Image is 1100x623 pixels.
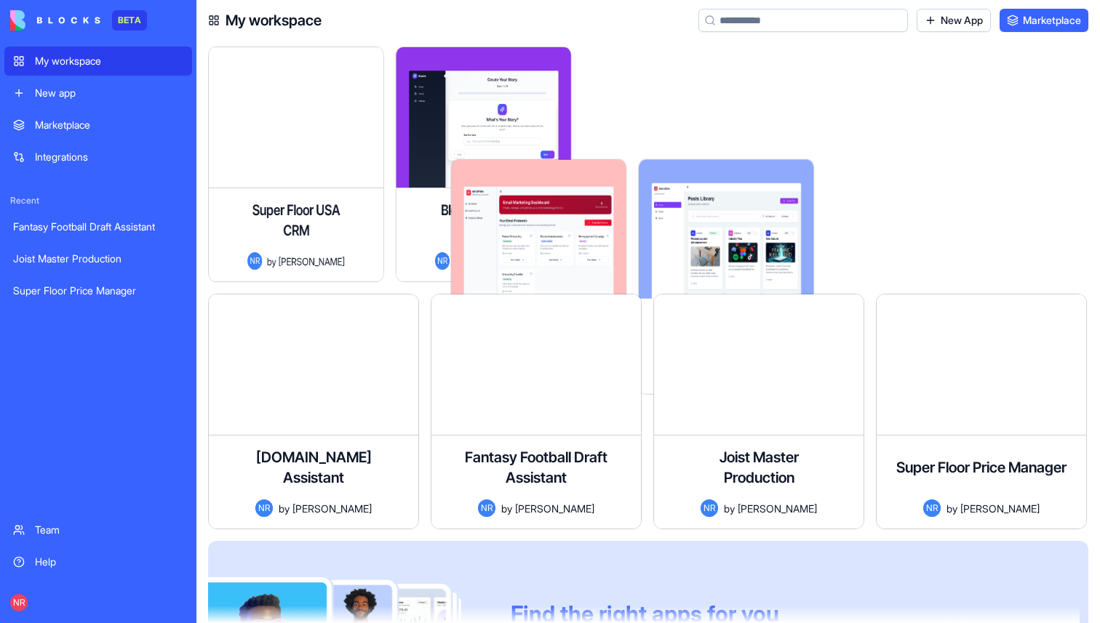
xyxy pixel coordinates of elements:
[35,86,183,100] div: New app
[1000,9,1088,32] a: Marketplace
[13,220,183,234] div: Fantasy Football Draft Assistant
[4,515,192,544] a: Team
[35,54,183,68] div: My workspace
[4,244,192,273] a: Joist Master Production
[4,195,192,206] span: Recent
[876,47,1087,282] a: Social Media Content GeneratorNRby[PERSON_NAME]
[4,79,192,108] a: New app
[247,252,262,270] span: NR
[653,47,864,282] a: Email Marketing GeneratorNRby[PERSON_NAME]
[738,501,817,516] span: [PERSON_NAME]
[435,252,450,270] span: NR
[226,10,322,31] h4: My workspace
[478,499,495,517] span: NR
[443,447,629,488] h4: Fantasy Football Draft Assistant
[279,501,290,516] span: by
[10,10,100,31] img: logo
[13,284,183,298] div: Super Floor Price Manager
[208,47,419,282] a: Super Floor USA CRMNRby[PERSON_NAME]
[35,555,183,569] div: Help
[4,212,192,241] a: Fantasy Football Draft Assistant
[267,254,276,269] span: by
[435,200,532,241] h4: Blog Generation Pro
[896,457,1067,478] h4: Super Floor Price Manager
[960,501,1040,516] span: [PERSON_NAME]
[431,294,642,529] a: Fantasy Football Draft AssistantNRby[PERSON_NAME]
[279,254,345,269] span: [PERSON_NAME]
[876,294,1087,529] a: Super Floor Price ManagerNRby[PERSON_NAME]
[923,499,941,517] span: NR
[4,47,192,76] a: My workspace
[208,294,419,529] a: [DOMAIN_NAME] AssistantNRby[PERSON_NAME]
[701,499,718,517] span: NR
[255,499,273,517] span: NR
[431,47,642,282] a: Blog Generation ProNRby[PERSON_NAME]
[653,294,864,529] a: Joist Master ProductionNRby[PERSON_NAME]
[4,142,192,172] a: Integrations
[724,501,735,516] span: by
[10,594,28,611] span: NR
[4,547,192,576] a: Help
[4,110,192,140] a: Marketplace
[515,501,594,516] span: [PERSON_NAME]
[35,118,183,132] div: Marketplace
[501,501,512,516] span: by
[10,10,147,31] a: BETA
[4,276,192,305] a: Super Floor Price Manager
[292,501,372,516] span: [PERSON_NAME]
[255,447,372,488] h4: [DOMAIN_NAME] Assistant
[917,9,991,32] a: New App
[35,150,183,164] div: Integrations
[946,501,957,516] span: by
[247,200,344,241] h4: Super Floor USA CRM
[701,447,817,488] h4: Joist Master Production
[35,523,183,537] div: Team
[112,10,147,31] div: BETA
[13,252,183,266] div: Joist Master Production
